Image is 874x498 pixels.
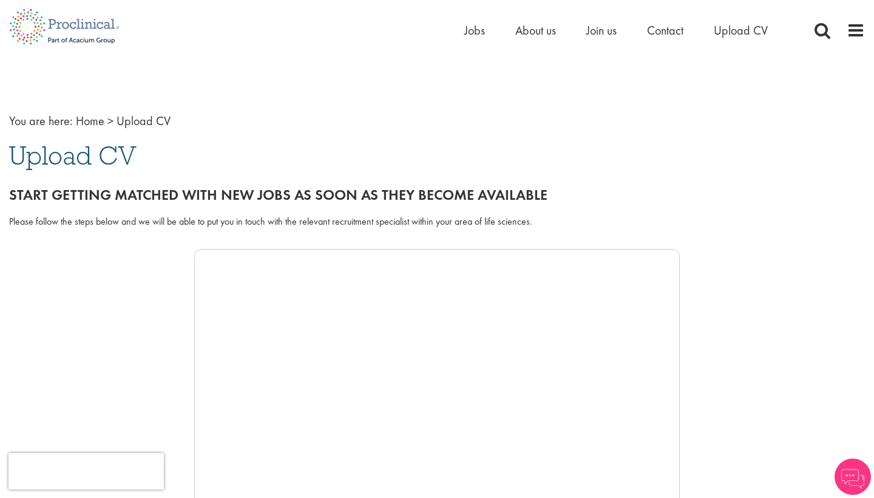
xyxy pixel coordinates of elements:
div: Please follow the steps below and we will be able to put you in touch with the relevant recruitme... [9,215,865,229]
h2: Start getting matched with new jobs as soon as they become available [9,187,865,203]
a: breadcrumb link [76,113,104,129]
a: Join us [586,22,617,38]
span: You are here: [9,113,73,129]
span: Upload CV [9,139,137,172]
a: Jobs [464,22,485,38]
iframe: reCAPTCHA [8,453,164,489]
a: About us [515,22,556,38]
span: Upload CV [117,113,171,129]
a: Upload CV [714,22,768,38]
img: Chatbot [835,459,871,495]
a: Contact [647,22,683,38]
span: > [107,113,113,129]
